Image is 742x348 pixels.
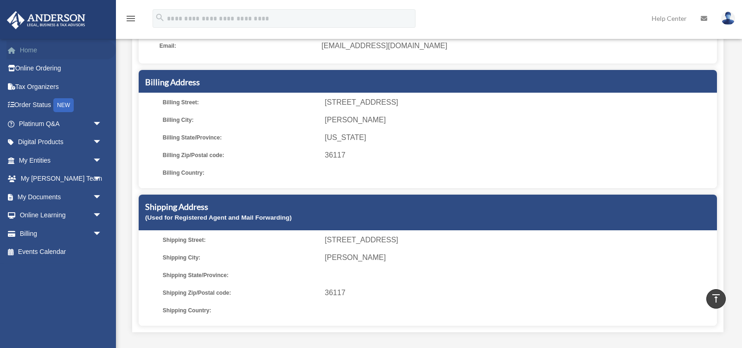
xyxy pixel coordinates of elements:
[6,41,116,59] a: Home
[6,151,116,170] a: My Entitiesarrow_drop_down
[145,201,710,213] h5: Shipping Address
[93,133,111,152] span: arrow_drop_down
[93,224,111,243] span: arrow_drop_down
[6,77,116,96] a: Tax Organizers
[145,76,710,88] h5: Billing Address
[6,188,116,206] a: My Documentsarrow_drop_down
[163,251,318,264] span: Shipping City:
[163,304,318,317] span: Shipping Country:
[706,289,726,309] a: vertical_align_top
[325,149,714,162] span: 36117
[145,214,292,221] small: (Used for Registered Agent and Mail Forwarding)
[163,114,318,127] span: Billing City:
[53,98,74,112] div: NEW
[6,243,116,261] a: Events Calendar
[6,170,116,188] a: My [PERSON_NAME] Teamarrow_drop_down
[6,224,116,243] a: Billingarrow_drop_down
[321,39,710,52] span: [EMAIL_ADDRESS][DOMAIN_NAME]
[93,114,111,133] span: arrow_drop_down
[160,39,315,52] span: Email:
[163,286,318,299] span: Shipping Zip/Postal code:
[163,131,318,144] span: Billing State/Province:
[710,293,722,304] i: vertical_align_top
[4,11,88,29] img: Anderson Advisors Platinum Portal
[163,234,318,247] span: Shipping Street:
[125,16,136,24] a: menu
[6,114,116,133] a: Platinum Q&Aarrow_drop_down
[325,251,714,264] span: [PERSON_NAME]
[93,206,111,225] span: arrow_drop_down
[163,96,318,109] span: Billing Street:
[6,133,116,152] a: Digital Productsarrow_drop_down
[325,234,714,247] span: [STREET_ADDRESS]
[93,188,111,207] span: arrow_drop_down
[325,114,714,127] span: [PERSON_NAME]
[721,12,735,25] img: User Pic
[93,170,111,189] span: arrow_drop_down
[325,131,714,144] span: [US_STATE]
[325,286,714,299] span: 36117
[155,13,165,23] i: search
[6,96,116,115] a: Order StatusNEW
[93,151,111,170] span: arrow_drop_down
[6,206,116,225] a: Online Learningarrow_drop_down
[325,96,714,109] span: [STREET_ADDRESS]
[125,13,136,24] i: menu
[163,166,318,179] span: Billing Country:
[163,149,318,162] span: Billing Zip/Postal code:
[163,269,318,282] span: Shipping State/Province:
[6,59,116,78] a: Online Ordering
